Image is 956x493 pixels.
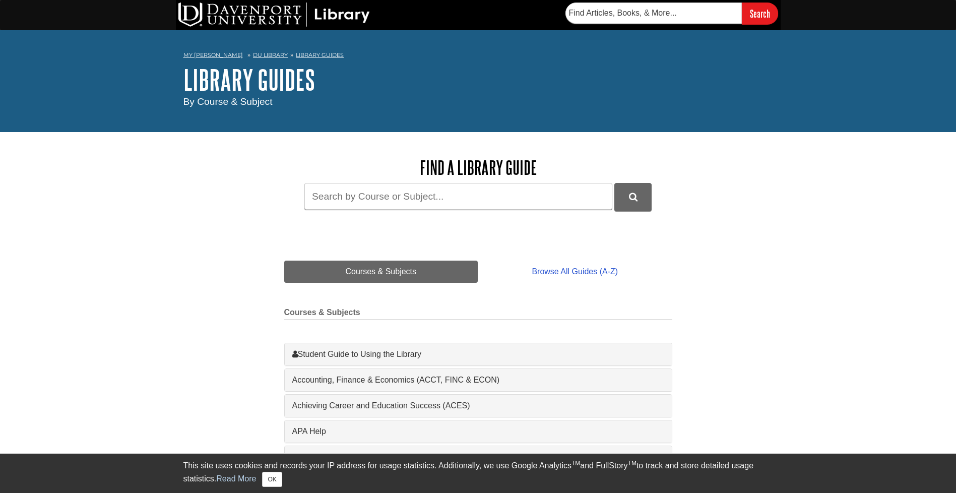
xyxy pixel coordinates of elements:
[216,474,256,483] a: Read More
[304,183,612,210] input: Search by Course or Subject...
[284,157,672,178] h2: Find a Library Guide
[628,460,636,467] sup: TM
[183,95,773,109] div: By Course & Subject
[478,261,672,283] a: Browse All Guides (A-Z)
[292,374,664,386] a: Accounting, Finance & Economics (ACCT, FINC & ECON)
[571,460,580,467] sup: TM
[253,51,288,58] a: DU Library
[565,3,778,24] form: Searches DU Library's articles, books, and more
[178,3,370,27] img: DU Library
[292,425,664,438] a: APA Help
[183,460,773,487] div: This site uses cookies and records your IP address for usage statistics. Additionally, we use Goo...
[565,3,742,24] input: Find Articles, Books, & More...
[183,65,773,95] h1: Library Guides
[292,348,664,360] a: Student Guide to Using the Library
[284,261,478,283] a: Courses & Subjects
[284,308,672,320] h2: Courses & Subjects
[262,472,282,487] button: Close
[292,400,664,412] a: Achieving Career and Education Success (ACES)
[183,48,773,65] nav: breadcrumb
[296,51,344,58] a: Library Guides
[629,193,638,202] i: Search Library Guides
[742,3,778,24] input: Search
[292,451,664,463] a: Blackboard Help
[183,51,243,59] a: My [PERSON_NAME]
